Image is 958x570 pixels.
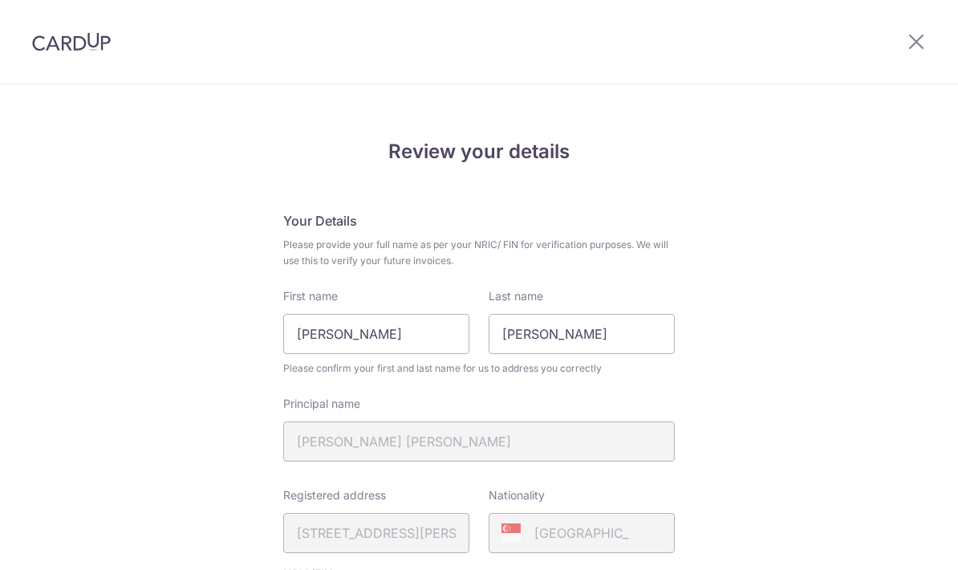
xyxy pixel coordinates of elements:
[283,360,675,377] span: Please confirm your first and last name for us to address you correctly
[283,211,675,230] h5: Your Details
[489,487,545,503] label: Nationality
[283,487,386,503] label: Registered address
[283,237,675,269] span: Please provide your full name as per your NRIC/ FIN for verification purposes. We will use this t...
[489,314,675,354] input: Last name
[489,288,543,304] label: Last name
[283,137,675,166] h4: Review your details
[283,288,338,304] label: First name
[283,314,469,354] input: First Name
[283,396,360,412] label: Principal name
[32,32,111,51] img: CardUp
